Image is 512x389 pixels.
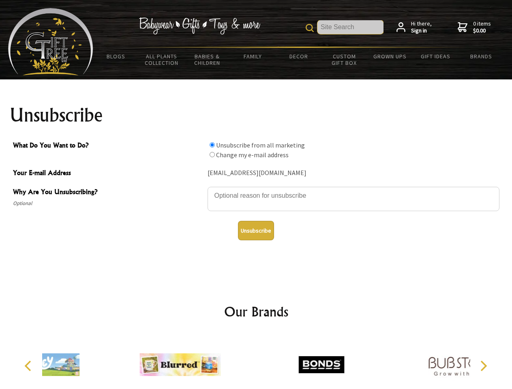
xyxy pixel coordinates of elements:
a: Grown Ups [367,48,413,65]
a: Custom Gift Box [321,48,367,71]
div: [EMAIL_ADDRESS][DOMAIN_NAME] [208,167,499,180]
img: Babyware - Gifts - Toys and more... [8,8,93,75]
a: Brands [458,48,504,65]
span: 0 items [473,20,491,34]
strong: Sign in [411,27,432,34]
a: Decor [276,48,321,65]
h1: Unsubscribe [10,105,503,125]
img: product search [306,24,314,32]
span: Your E-mail Address [13,168,204,180]
span: Hi there, [411,20,432,34]
input: What Do You Want to Do? [210,152,215,157]
a: Family [230,48,276,65]
a: 0 items$0.00 [458,20,491,34]
a: Hi there,Sign in [396,20,432,34]
a: BLOGS [93,48,139,65]
label: Change my e-mail address [216,151,289,159]
input: What Do You Want to Do? [210,142,215,147]
label: Unsubscribe from all marketing [216,141,305,149]
a: Babies & Children [184,48,230,71]
strong: $0.00 [473,27,491,34]
span: Why Are You Unsubscribing? [13,187,204,199]
span: Optional [13,199,204,208]
img: Babywear - Gifts - Toys & more [139,17,260,34]
textarea: Why Are You Unsubscribing? [208,187,499,211]
input: Site Search [317,20,383,34]
button: Unsubscribe [238,221,274,240]
a: Gift Ideas [413,48,458,65]
button: Next [474,357,492,375]
h2: Our Brands [16,302,496,321]
span: What Do You Want to Do? [13,140,204,152]
button: Previous [20,357,38,375]
a: All Plants Collection [139,48,185,71]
